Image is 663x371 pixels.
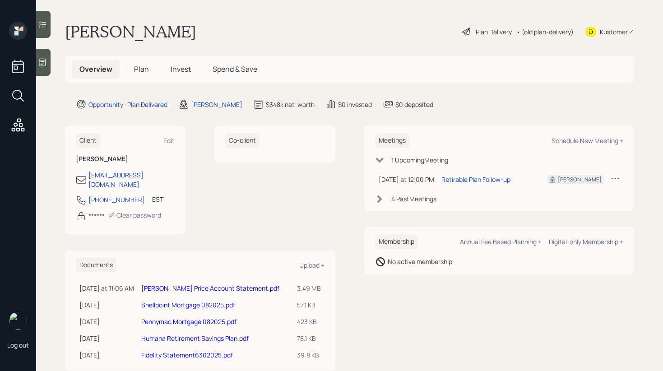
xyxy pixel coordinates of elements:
div: [PHONE_NUMBER] [88,195,145,204]
img: retirable_logo.png [9,312,27,330]
div: Plan Delivery [476,27,512,37]
a: Fidelity Statement6302025.pdf [141,351,233,359]
div: $0 invested [338,100,372,109]
h1: [PERSON_NAME] [65,22,196,42]
div: 57.1 KB [297,300,321,310]
div: $0 deposited [395,100,433,109]
div: [DATE] at 11:06 AM [79,283,134,293]
a: [PERSON_NAME] Price Account Statement.pdf [141,284,279,292]
h6: Documents [76,258,116,273]
div: [DATE] at 12:00 PM [379,175,434,184]
span: Invest [171,64,191,74]
div: 39.8 KB [297,350,321,360]
h6: Membership [375,234,418,249]
div: 423 KB [297,317,321,326]
span: Plan [134,64,149,74]
a: Humana Retirement Savings Plan.pdf [141,334,249,343]
div: Edit [163,136,175,145]
div: 78.1 KB [297,334,321,343]
div: EST [152,195,163,204]
h6: Co-client [225,133,260,148]
div: Upload + [299,261,325,269]
div: $348k net-worth [266,100,315,109]
span: Overview [79,64,112,74]
div: Clear password [108,211,161,219]
div: 3.49 MB [297,283,321,293]
div: Kustomer [600,27,628,37]
div: [DATE] [79,334,134,343]
div: [PERSON_NAME] [191,100,242,109]
div: No active membership [388,257,452,266]
div: [PERSON_NAME] [558,176,602,184]
div: [DATE] [79,300,134,310]
div: [EMAIL_ADDRESS][DOMAIN_NAME] [88,170,175,189]
div: Opportunity · Plan Delivered [88,100,167,109]
div: Schedule New Meeting + [552,136,623,145]
a: Pennymac Mortgage 082025.pdf [141,317,236,326]
div: Digital-only Membership + [549,237,623,246]
div: • (old plan-delivery) [516,27,574,37]
span: Spend & Save [213,64,257,74]
h6: [PERSON_NAME] [76,155,175,163]
div: Annual Fee Based Planning + [460,237,542,246]
h6: Meetings [375,133,409,148]
a: Shellpoint Mortgage 082025.pdf [141,301,235,309]
div: 1 Upcoming Meeting [391,155,448,165]
div: Log out [7,341,29,349]
div: [DATE] [79,317,134,326]
div: Retirable Plan Follow-up [441,175,510,184]
div: 4 Past Meeting s [391,194,436,204]
h6: Client [76,133,100,148]
div: [DATE] [79,350,134,360]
